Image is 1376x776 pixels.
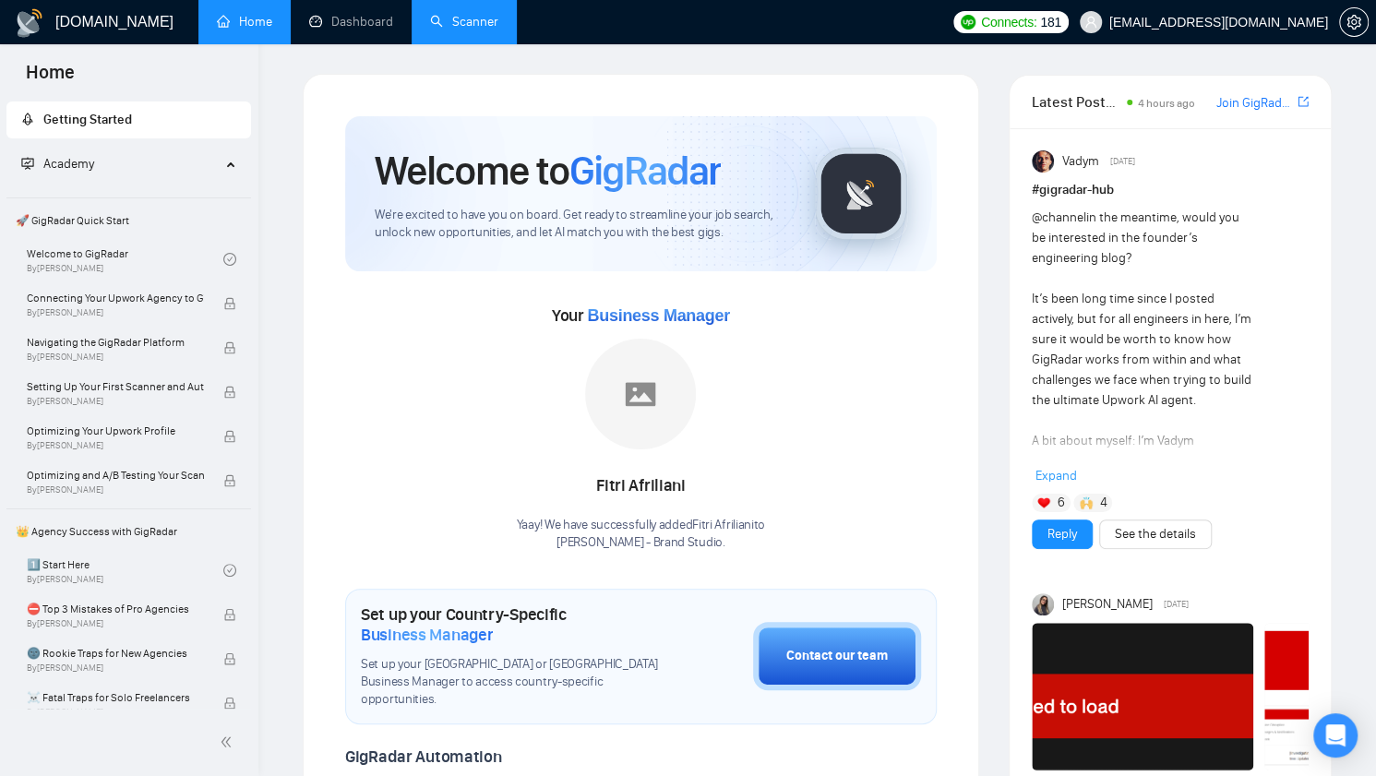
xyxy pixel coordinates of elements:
[1339,15,1369,30] a: setting
[1032,519,1093,549] button: Reply
[981,12,1036,32] span: Connects:
[753,622,921,690] button: Contact our team
[8,202,249,239] span: 🚀 GigRadar Quick Start
[517,534,765,552] p: [PERSON_NAME] - Brand Studio .
[220,733,238,751] span: double-left
[21,113,34,125] span: rocket
[223,697,236,710] span: lock
[43,112,132,127] span: Getting Started
[27,440,204,451] span: By [PERSON_NAME]
[1061,594,1152,615] span: [PERSON_NAME]
[1099,494,1107,512] span: 4
[27,550,223,591] a: 1️⃣ Start HereBy[PERSON_NAME]
[587,306,729,325] span: Business Manager
[223,652,236,665] span: lock
[1047,524,1077,544] a: Reply
[375,146,721,196] h1: Welcome to
[1061,151,1098,172] span: Vadym
[27,484,204,495] span: By [PERSON_NAME]
[1032,90,1121,113] span: Latest Posts from the GigRadar Community
[1298,94,1309,109] span: export
[223,564,236,577] span: check-circle
[223,253,236,266] span: check-circle
[6,101,251,138] li: Getting Started
[361,625,493,645] span: Business Manager
[1032,593,1054,615] img: Mariia Heshka
[27,618,204,629] span: By [PERSON_NAME]
[217,14,272,30] a: homeHome
[1313,713,1358,758] div: Open Intercom Messenger
[1032,180,1309,200] h1: # gigradar-hub
[815,148,907,240] img: gigradar-logo.png
[1032,209,1086,225] span: @channel
[223,474,236,487] span: lock
[430,14,498,30] a: searchScanner
[27,422,204,440] span: Optimizing Your Upwork Profile
[1040,12,1060,32] span: 181
[27,688,204,707] span: ☠️ Fatal Traps for Solo Freelancers
[27,333,204,352] span: Navigating the GigRadar Platform
[21,156,94,172] span: Academy
[361,656,661,709] span: Set up your [GEOGRAPHIC_DATA] or [GEOGRAPHIC_DATA] Business Manager to access country-specific op...
[585,339,696,449] img: placeholder.png
[517,517,765,552] div: Yaay! We have successfully added Fitri Afriliani to
[786,646,888,666] div: Contact our team
[27,600,204,618] span: ⛔ Top 3 Mistakes of Pro Agencies
[223,430,236,443] span: lock
[1216,93,1294,113] a: Join GigRadar Slack Community
[1099,519,1212,549] button: See the details
[1032,150,1054,173] img: Vadym
[1080,496,1093,509] img: 🙌
[361,604,661,645] h1: Set up your Country-Specific
[27,396,204,407] span: By [PERSON_NAME]
[27,377,204,396] span: Setting Up Your First Scanner and Auto-Bidder
[15,8,44,38] img: logo
[1298,93,1309,111] a: export
[1339,7,1369,37] button: setting
[223,297,236,310] span: lock
[27,663,204,674] span: By [PERSON_NAME]
[43,156,94,172] span: Academy
[27,352,204,363] span: By [PERSON_NAME]
[8,513,249,550] span: 👑 Agency Success with GigRadar
[27,466,204,484] span: Optimizing and A/B Testing Your Scanner for Better Results
[27,239,223,280] a: Welcome to GigRadarBy[PERSON_NAME]
[27,307,204,318] span: By [PERSON_NAME]
[309,14,393,30] a: dashboardDashboard
[1084,16,1097,29] span: user
[1058,494,1065,512] span: 6
[1035,468,1077,484] span: Expand
[1164,596,1189,613] span: [DATE]
[569,146,721,196] span: GigRadar
[1110,153,1135,170] span: [DATE]
[1115,524,1196,544] a: See the details
[21,157,34,170] span: fund-projection-screen
[223,386,236,399] span: lock
[552,305,730,326] span: Your
[345,746,501,767] span: GigRadar Automation
[517,471,765,502] div: Fitri Afriliani
[27,644,204,663] span: 🌚 Rookie Traps for New Agencies
[1138,97,1195,110] span: 4 hours ago
[375,207,785,242] span: We're excited to have you on board. Get ready to streamline your job search, unlock new opportuni...
[1032,623,1253,770] img: F09H8D2MRBR-Screenshot%202025-09-29%20at%2014.54.13.png
[27,707,204,718] span: By [PERSON_NAME]
[961,15,975,30] img: upwork-logo.png
[223,341,236,354] span: lock
[223,608,236,621] span: lock
[1340,15,1368,30] span: setting
[11,59,90,98] span: Home
[27,289,204,307] span: Connecting Your Upwork Agency to GigRadar
[1037,496,1050,509] img: ❤️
